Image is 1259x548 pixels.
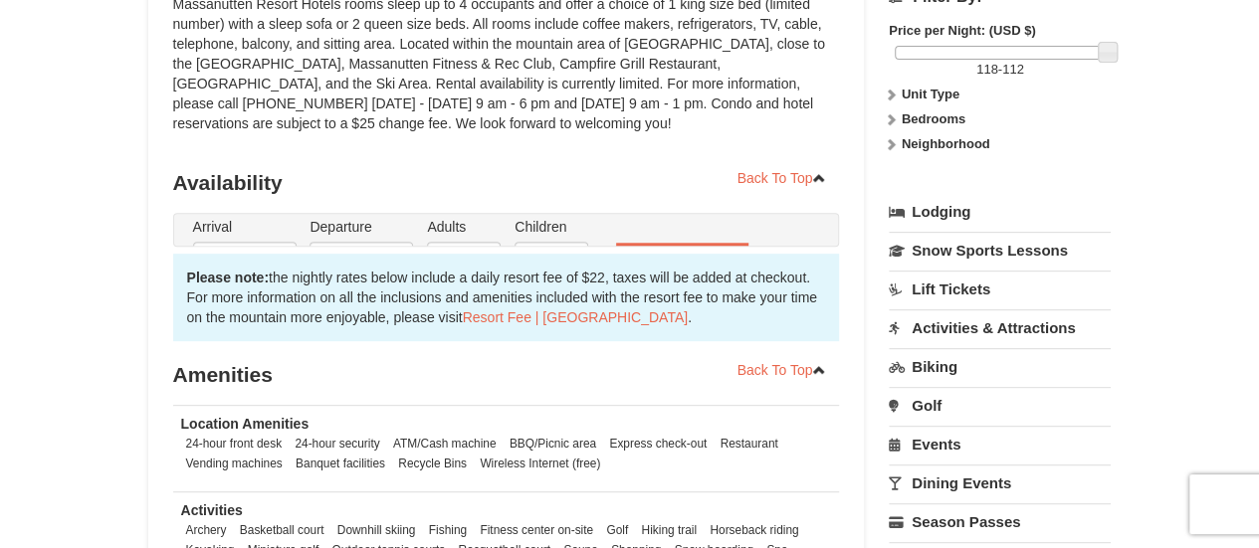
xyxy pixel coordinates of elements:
[505,434,601,454] li: BBQ/Picnic area
[705,520,803,540] li: Horseback riding
[636,520,702,540] li: Hiking trail
[463,309,688,325] a: Resort Fee | [GEOGRAPHIC_DATA]
[475,520,598,540] li: Fitness center on-site
[181,502,243,518] strong: Activities
[310,217,413,237] label: Departure
[388,434,502,454] li: ATM/Cash machine
[889,348,1111,385] a: Biking
[616,243,748,271] button: Check Availability
[193,217,297,237] label: Arrival
[332,520,421,540] li: Downhill skiing
[902,111,965,126] strong: Bedrooms
[604,434,712,454] li: Express check-out
[173,163,840,203] h3: Availability
[902,87,959,101] strong: Unit Type
[889,60,1111,80] label: -
[889,503,1111,540] a: Season Passes
[173,355,840,395] h3: Amenities
[181,454,288,473] li: Vending machines
[715,434,782,454] li: Restaurant
[290,434,384,454] li: 24-hour security
[889,232,1111,269] a: Snow Sports Lessons
[889,426,1111,462] a: Events
[291,454,390,473] li: Banquet facilities
[427,217,501,237] label: Adults
[181,434,288,454] li: 24-hour front desk
[889,387,1111,424] a: Golf
[181,416,310,432] strong: Location Amenities
[475,454,605,473] li: Wireless Internet (free)
[601,520,633,540] li: Golf
[889,464,1111,501] a: Dining Events
[889,23,1035,38] strong: Price per Night: (USD $)
[187,270,269,285] strong: Please note:
[889,194,1111,230] a: Lodging
[173,254,840,341] div: the nightly rates below include a daily resort fee of $22, taxes will be added at checkout. For m...
[976,62,998,77] span: 118
[889,309,1111,346] a: Activities & Attractions
[424,520,472,540] li: Fishing
[902,136,990,151] strong: Neighborhood
[393,454,472,473] li: Recycle Bins
[515,217,588,237] label: Children
[725,163,840,193] a: Back To Top
[181,520,232,540] li: Archery
[889,271,1111,307] a: Lift Tickets
[235,520,329,540] li: Basketball court
[1002,62,1024,77] span: 112
[725,355,840,385] a: Back To Top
